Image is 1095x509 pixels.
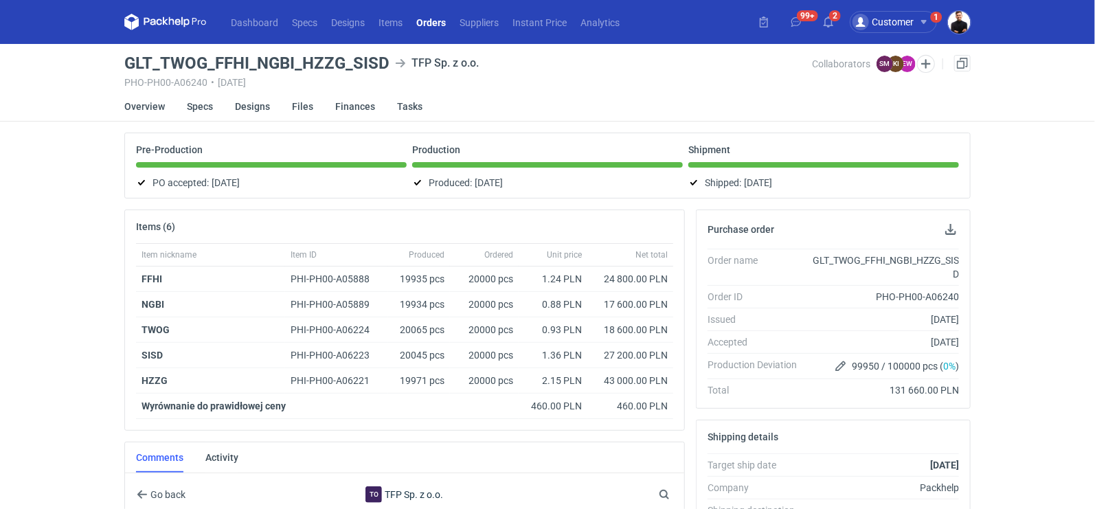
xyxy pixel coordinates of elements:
[142,299,164,310] strong: NGBI
[708,358,808,374] div: Production Deviation
[708,335,808,349] div: Accepted
[388,368,450,394] div: 19971 pcs
[324,14,372,30] a: Designs
[124,91,165,122] a: Overview
[409,249,444,260] span: Produced
[850,11,948,33] button: Customer1
[136,174,407,191] div: PO accepted:
[930,460,959,471] strong: [DATE]
[817,11,839,33] button: 2
[365,486,382,503] div: TFP Sp. z o.o.
[934,12,939,22] div: 1
[450,343,519,368] div: 20000 pcs
[708,253,808,281] div: Order name
[593,297,668,311] div: 17 600.00 PLN
[142,350,163,361] a: SISD
[808,313,959,326] div: [DATE]
[942,221,959,238] button: Download PO
[808,383,959,397] div: 131 660.00 PLN
[688,144,730,155] p: Shipment
[943,361,956,372] span: 0%
[142,375,168,386] a: HZZG
[124,77,813,88] div: PHO-PH00-A06240 [DATE]
[335,91,375,122] a: Finances
[397,91,422,122] a: Tasks
[484,249,513,260] span: Ordered
[785,11,807,33] button: 99+
[142,324,170,335] a: TWOG
[453,14,506,30] a: Suppliers
[124,14,207,30] svg: Packhelp Pro
[899,56,916,72] figcaption: EW
[917,55,935,73] button: Edit collaborators
[708,383,808,397] div: Total
[205,442,238,473] a: Activity
[136,221,175,232] h2: Items (6)
[124,55,390,71] h3: GLT_TWOG_FFHI_NGBI_HZZG_SISD
[708,313,808,326] div: Issued
[450,292,519,317] div: 20000 pcs
[808,253,959,281] div: GLT_TWOG_FFHI_NGBI_HZZG_SISD
[524,399,582,413] div: 460.00 PLN
[708,458,808,472] div: Target ship date
[292,486,517,503] div: TFP Sp. z o.o.
[524,348,582,362] div: 1.36 PLN
[524,323,582,337] div: 0.93 PLN
[708,481,808,495] div: Company
[833,358,849,374] button: Edit production Deviation
[148,490,185,499] span: Go back
[291,249,317,260] span: Item ID
[813,58,871,69] span: Collaborators
[808,290,959,304] div: PHO-PH00-A06240
[291,348,383,362] div: PHI-PH00-A06223
[450,368,519,394] div: 20000 pcs
[574,14,626,30] a: Analytics
[212,174,240,191] span: [DATE]
[372,14,409,30] a: Items
[593,323,668,337] div: 18 600.00 PLN
[524,297,582,311] div: 0.88 PLN
[388,343,450,368] div: 20045 pcs
[593,399,668,413] div: 460.00 PLN
[224,14,285,30] a: Dashboard
[877,56,893,72] figcaption: SM
[808,335,959,349] div: [DATE]
[409,14,453,30] a: Orders
[291,323,383,337] div: PHI-PH00-A06224
[506,14,574,30] a: Instant Price
[656,486,700,503] input: Search
[235,91,270,122] a: Designs
[948,11,971,34] img: Tomasz Kubiak
[475,174,503,191] span: [DATE]
[744,174,772,191] span: [DATE]
[142,273,162,284] strong: FFHI
[285,14,324,30] a: Specs
[412,174,683,191] div: Produced:
[888,56,904,72] figcaption: KI
[388,267,450,292] div: 19935 pcs
[688,174,959,191] div: Shipped:
[808,481,959,495] div: Packhelp
[142,400,286,411] strong: Wyrównanie do prawidłowej ceny
[388,317,450,343] div: 20065 pcs
[593,272,668,286] div: 24 800.00 PLN
[388,292,450,317] div: 19934 pcs
[211,77,214,88] span: •
[291,374,383,387] div: PHI-PH00-A06221
[593,374,668,387] div: 43 000.00 PLN
[524,272,582,286] div: 1.24 PLN
[852,359,959,373] span: 99950 / 100000 pcs ( )
[593,348,668,362] div: 27 200.00 PLN
[136,442,183,473] a: Comments
[708,431,778,442] h2: Shipping details
[524,374,582,387] div: 2.15 PLN
[635,249,668,260] span: Net total
[187,91,213,122] a: Specs
[395,55,479,71] div: TFP Sp. z o.o.
[136,486,186,503] button: Go back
